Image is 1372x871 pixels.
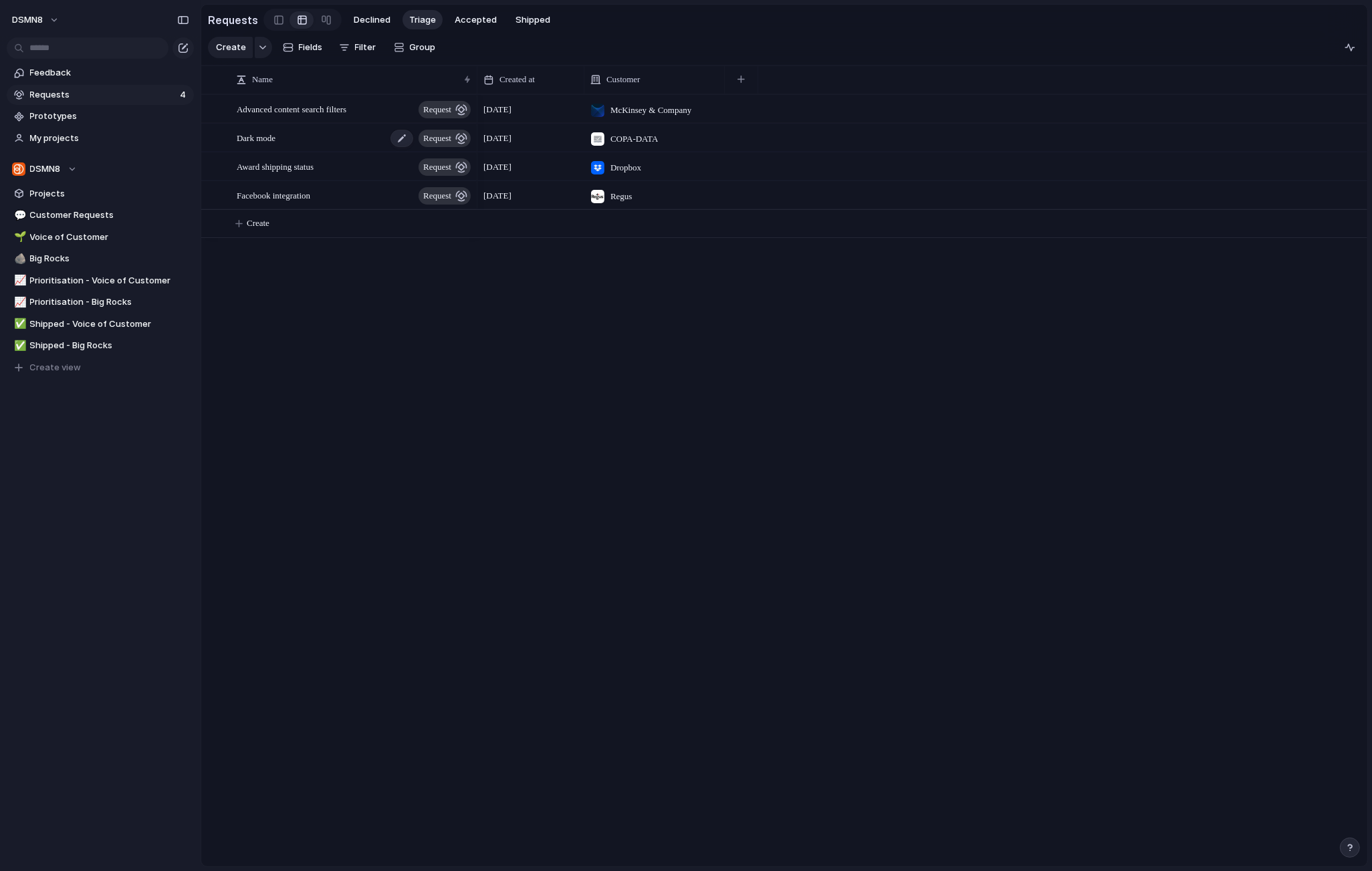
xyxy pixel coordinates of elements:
a: Requests4 [7,85,194,105]
span: Name [252,73,273,86]
span: Shipped - Voice of Customer [30,318,189,331]
div: ✅ [14,338,23,354]
span: Accepted [455,13,497,27]
span: COPA-DATA [610,132,658,146]
span: DSMN8 [30,162,61,176]
button: Fields [277,37,328,58]
a: Projects [7,184,194,204]
span: DSMN8 [12,13,43,27]
button: request [419,130,471,147]
span: Customer [606,73,641,86]
span: Big Rocks [30,252,189,265]
span: request [423,129,451,148]
a: 🌱Voice of Customer [7,227,194,247]
button: Accepted [448,10,503,30]
span: Declined [354,13,390,27]
button: request [419,101,471,118]
a: 📈Prioritisation - Big Rocks [7,292,194,312]
span: Projects [30,187,189,201]
span: request [423,100,451,119]
span: Create [216,41,246,54]
button: request [419,187,471,205]
button: Filter [334,37,382,58]
span: [DATE] [483,189,511,203]
button: Create view [7,358,194,378]
a: 🪨Big Rocks [7,249,194,269]
span: Create [247,217,269,230]
a: ✅Shipped - Big Rocks [7,336,194,356]
button: ✅ [12,318,25,331]
span: McKinsey & Company [610,104,691,117]
div: 🪨 [14,251,23,267]
button: Group [387,37,443,58]
button: DSMN8 [6,9,66,31]
span: Shipped - Big Rocks [30,339,189,352]
button: Declined [347,10,397,30]
span: Award shipping status [237,158,314,174]
span: [DATE] [483,103,511,116]
button: 🪨 [12,252,25,265]
button: DSMN8 [7,159,194,179]
a: 💬Customer Requests [7,205,194,225]
span: Dark mode [237,130,275,145]
a: 📈Prioritisation - Voice of Customer [7,271,194,291]
span: Feedback [30,66,189,80]
span: My projects [30,132,189,145]
a: Feedback [7,63,194,83]
button: Shipped [509,10,557,30]
div: 🌱 [14,229,23,245]
div: 📈 [14,295,23,310]
span: Facebook integration [237,187,310,203]
h2: Requests [208,12,258,28]
span: request [423,186,451,205]
span: Created at [499,73,535,86]
a: ✅Shipped - Voice of Customer [7,314,194,334]
span: Create view [30,361,82,374]
span: Regus [610,190,633,203]
div: 💬 [14,208,23,223]
div: ✅ [14,316,23,332]
span: Triage [409,13,436,27]
button: 📈 [12,295,25,309]
span: Advanced content search filters [237,101,346,116]
span: Shipped [516,13,550,27]
span: Dropbox [610,161,641,174]
a: Prototypes [7,106,194,126]
button: Create [208,37,253,58]
span: Fields [299,41,323,54]
span: Requests [30,88,176,102]
span: [DATE] [483,160,511,174]
span: Prototypes [30,110,189,123]
span: Filter [355,41,376,54]
button: 🌱 [12,231,25,244]
span: Voice of Customer [30,231,189,244]
span: request [423,158,451,176]
button: ✅ [12,339,25,352]
button: Triage [403,10,443,30]
span: [DATE] [483,132,511,145]
span: Group [410,41,436,54]
span: Prioritisation - Voice of Customer [30,274,189,287]
span: 4 [180,88,189,102]
a: My projects [7,128,194,148]
button: request [419,158,471,176]
button: 💬 [12,209,25,222]
div: 📈 [14,273,23,288]
button: 📈 [12,274,25,287]
span: Customer Requests [30,209,189,222]
span: Prioritisation - Big Rocks [30,295,189,309]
